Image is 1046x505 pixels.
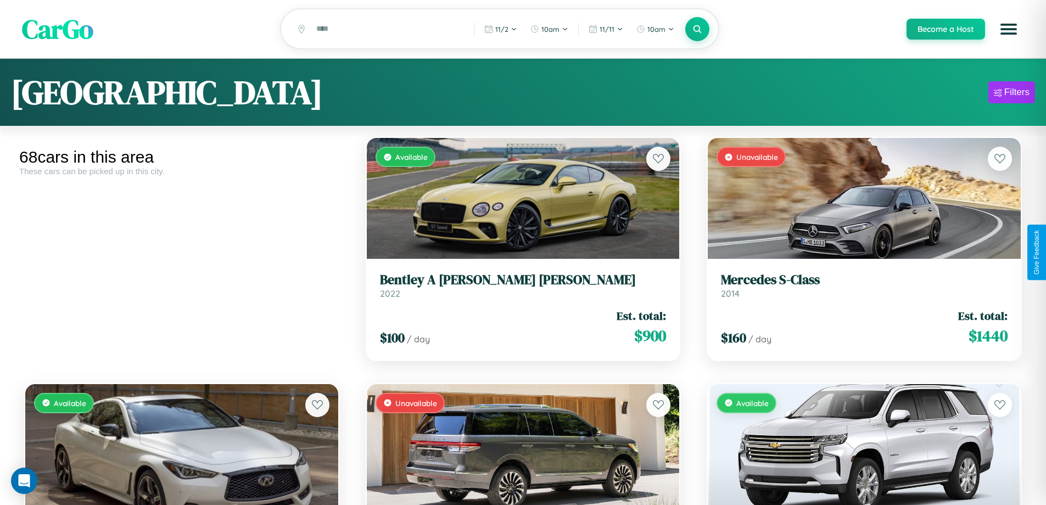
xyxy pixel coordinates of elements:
a: Mercedes S-Class2014 [721,272,1008,299]
h3: Mercedes S-Class [721,272,1008,288]
span: Available [395,152,428,162]
span: Unavailable [736,152,778,162]
button: 11/2 [479,20,523,38]
button: Open menu [993,14,1024,45]
div: 68 cars in this area [19,148,344,167]
button: 10am [525,20,574,38]
h3: Bentley A [PERSON_NAME] [PERSON_NAME] [380,272,667,288]
span: Est. total: [958,308,1008,324]
span: $ 160 [721,329,746,347]
span: / day [748,334,771,345]
span: / day [407,334,430,345]
span: $ 900 [634,325,666,347]
span: Available [736,398,769,408]
span: 11 / 2 [495,25,508,34]
span: 2014 [721,288,740,299]
span: 10am [541,25,560,34]
span: $ 100 [380,329,405,347]
span: CarGo [22,11,93,47]
span: Unavailable [395,398,437,408]
h1: [GEOGRAPHIC_DATA] [11,70,323,115]
div: Filters [1004,87,1030,98]
button: 11/11 [583,20,629,38]
div: Open Intercom Messenger [11,468,37,494]
button: 10am [631,20,680,38]
span: 11 / 11 [600,25,614,34]
div: These cars can be picked up in this city. [19,167,344,176]
button: Become a Host [907,19,985,40]
span: $ 1440 [969,325,1008,347]
button: Filters [988,81,1035,103]
span: 2022 [380,288,400,299]
span: 10am [647,25,665,34]
span: Est. total: [617,308,666,324]
div: Give Feedback [1033,230,1041,275]
a: Bentley A [PERSON_NAME] [PERSON_NAME]2022 [380,272,667,299]
span: Available [54,398,86,408]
